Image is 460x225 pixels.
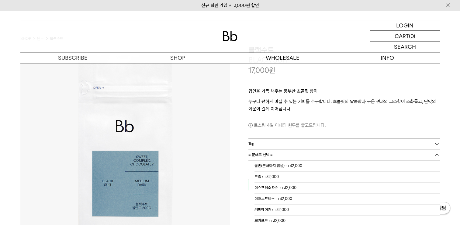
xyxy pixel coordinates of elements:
[223,31,237,41] img: 로고
[230,52,335,63] p: WHOLESALE
[125,52,230,63] a: SHOP
[248,98,440,112] p: 누구나 편하게 마실 수 있는 커피를 추구합니다. 초콜릿의 달콤함과 구운 견과의 고소함이 조화롭고, 단맛의 여운이 길게 이어집니다.
[20,52,125,63] a: SUBSCRIBE
[248,122,440,129] p: 로스팅 4일 이내의 원두를 출고드립니다.
[201,3,259,8] a: 신규 회원 가입 시 3,000원 할인
[335,52,440,63] p: INFO
[394,41,416,52] p: SEARCH
[409,31,415,41] p: (0)
[370,31,440,41] a: CART (0)
[396,20,413,30] p: LOGIN
[395,31,409,41] p: CART
[254,171,440,182] li: 드립 : +32,000
[370,20,440,31] a: LOGIN
[248,87,440,98] p: 입안을 가득 채우는 풍부한 초콜릿 향미
[254,160,440,171] li: 홀빈(분쇄하지 않음) : +32,000
[254,182,440,193] li: 에스프레소 머신 : +32,000
[254,193,440,204] li: 에어로프레스 : +32,000
[248,65,275,76] p: 17,000
[269,66,275,75] span: 원
[248,138,254,149] span: 1kg
[248,149,273,160] span: = 분쇄도 선택 =
[254,204,440,215] li: 커피메이커 : +32,000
